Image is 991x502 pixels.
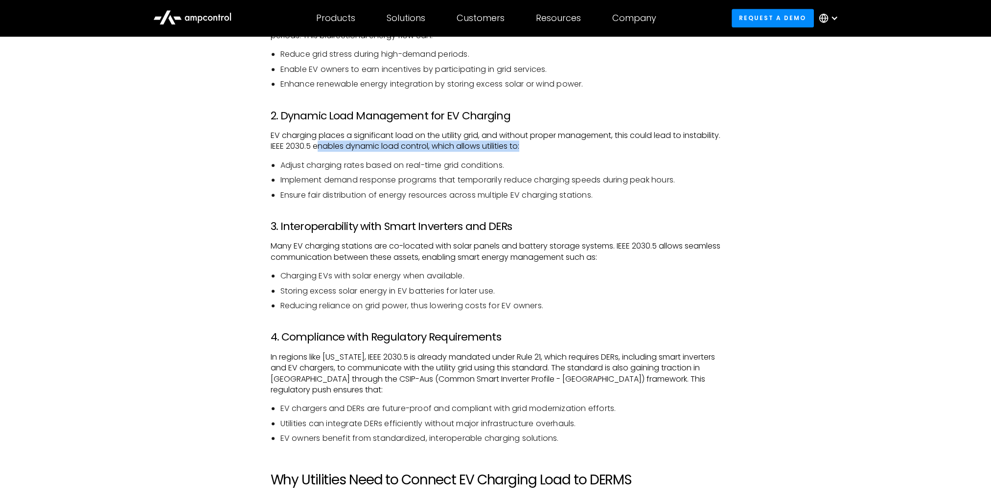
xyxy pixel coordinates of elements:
li: Adjust charging rates based on real-time grid conditions. [280,160,721,171]
h3: 2. Dynamic Load Management for EV Charging [271,110,721,122]
div: Customers [457,13,505,23]
li: Enhance renewable energy integration by storing excess solar or wind power. [280,79,721,90]
li: Utilities can integrate DERs efficiently without major infrastructure overhauls. [280,418,721,429]
li: Enable EV owners to earn incentives by participating in grid services. [280,64,721,75]
div: Products [316,13,355,23]
div: Resources [536,13,581,23]
h3: 4. Compliance with Regulatory Requirements [271,331,721,343]
li: Reducing reliance on grid power, thus lowering costs for EV owners. [280,300,721,311]
li: Reduce grid stress during high-demand periods. [280,49,721,60]
li: Storing excess solar energy in EV batteries for later use. [280,286,721,297]
li: Ensure fair distribution of energy resources across multiple EV charging stations. [280,190,721,201]
li: Implement demand response programs that temporarily reduce charging speeds during peak hours. [280,175,721,185]
div: Solutions [387,13,425,23]
p: Many EV charging stations are co-located with solar panels and battery storage systems. IEEE 2030... [271,241,721,263]
li: EV owners benefit from standardized, interoperable charging solutions. [280,433,721,444]
a: Request a demo [732,9,814,27]
h2: Why Utilities Need to Connect EV Charging Load to DERMS [271,472,721,488]
div: Company [612,13,656,23]
h3: 3. Interoperability with Smart Inverters and DERs [271,220,721,233]
p: In regions like [US_STATE], IEEE 2030.5 is already mandated under Rule 21, which requires DERs, i... [271,352,721,396]
p: EV charging places a significant load on the utility grid, and without proper management, this co... [271,130,721,152]
li: Charging EVs with solar energy when available. [280,271,721,281]
li: EV chargers and DERs are future-proof and compliant with grid modernization efforts. [280,403,721,414]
